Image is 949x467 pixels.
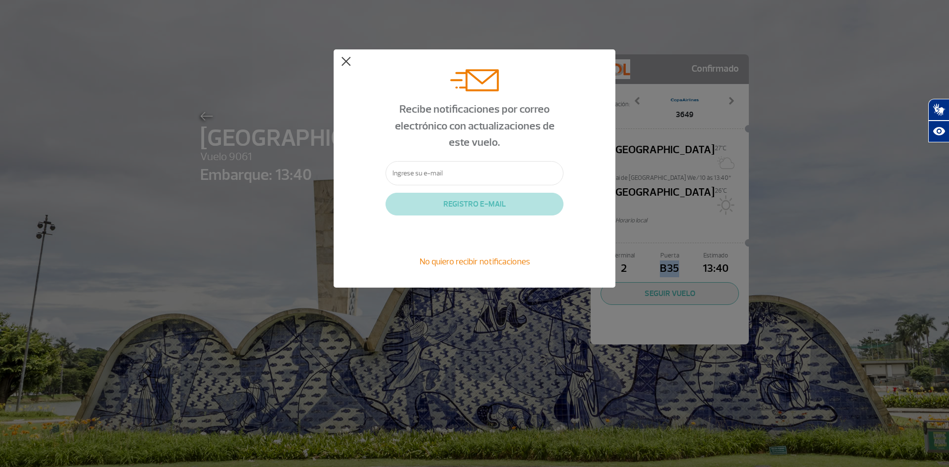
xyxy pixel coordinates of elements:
[928,121,949,142] button: Abrir recursos assistivos.
[928,99,949,121] button: Abrir tradutor de língua de sinais.
[420,256,530,267] span: No quiero recibir notificaciones
[386,193,563,215] button: REGISTRO E-MAIL
[386,161,563,185] input: Ingrese su e-mail
[395,102,555,149] span: Recibe notificaciones por correo electrónico con actualizaciones de este vuelo.
[928,99,949,142] div: Plugin de acessibilidade da Hand Talk.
